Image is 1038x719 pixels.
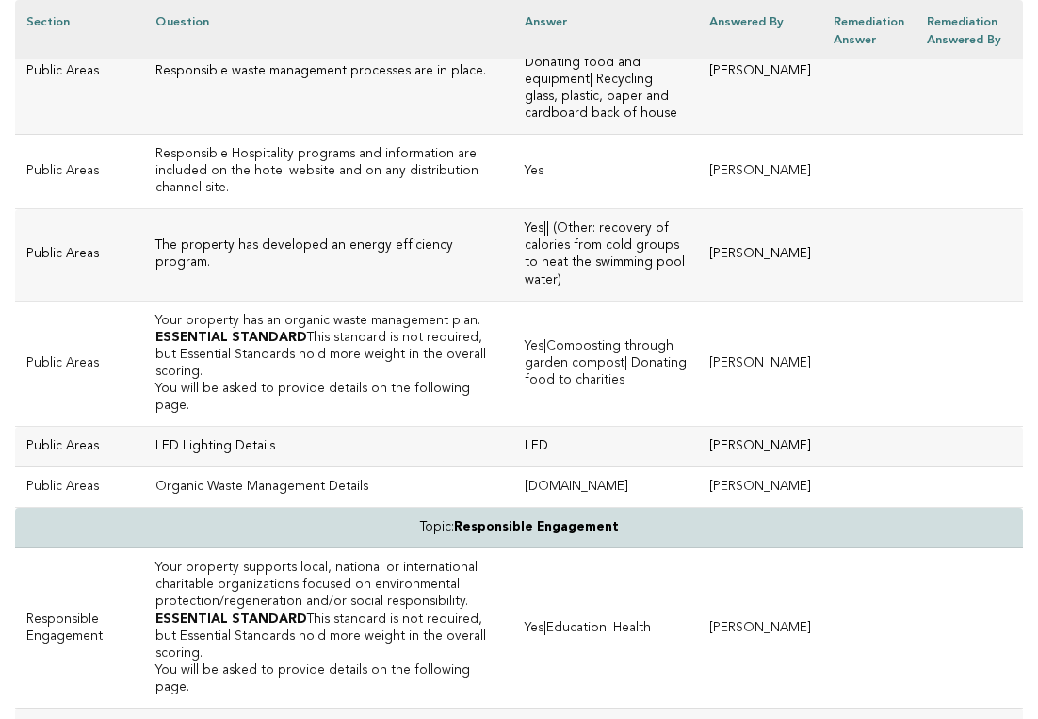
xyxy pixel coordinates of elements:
td: [PERSON_NAME] [698,427,822,467]
h3: Responsible waste management processes are in place. [155,63,502,80]
td: Public Areas [15,135,144,209]
td: Yes|Providing recycling bins on property| Donating food and equipment| Recycling glass, plastic, ... [513,8,698,134]
p: Organic Waste Management Details [155,479,502,496]
strong: ESSENTIAL STANDARD [155,332,307,344]
td: Public Areas [15,301,144,426]
td: [PERSON_NAME] [698,467,822,508]
h3: Your property supports local, national or international charitable organizations focused on envir... [155,560,502,611]
td: Topic: [15,508,1023,548]
td: [PERSON_NAME] [698,548,822,709]
td: Yes|Composting through garden compost| Donating food to charities [513,301,698,426]
p: This standard is not required, but Essential Standards hold more weight in the overall scoring. [155,330,502,381]
td: Public Areas [15,427,144,467]
td: [PERSON_NAME] [698,135,822,209]
td: Yes [513,135,698,209]
h3: Responsible Hospitality programs and information are included on the hotel website and on any dis... [155,146,502,197]
td: Public Areas [15,209,144,301]
p: This standard is not required, but Essential Standards hold more weight in the overall scoring. [155,612,502,662]
strong: ESSENTIAL STANDARD [155,613,307,626]
p: LED Lighting Details [155,438,502,455]
h3: The property has developed an energy efficiency program. [155,237,502,271]
td: Yes|Education| Health [513,548,698,709]
h3: Your property has an organic waste management plan. [155,313,502,330]
td: Public Areas [15,467,144,508]
td: LED [513,427,698,467]
td: Responsible Engagement [15,548,144,709]
td: Yes|| (Other: recovery of calories from cold groups to heat the swimming pool water) [513,209,698,301]
strong: Responsible Engagement [454,521,619,533]
td: [PERSON_NAME] [698,8,822,134]
p: You will be asked to provide details on the following page. [155,662,502,696]
td: Public Areas [15,8,144,134]
td: [PERSON_NAME] [698,209,822,301]
td: [DOMAIN_NAME] [513,467,698,508]
td: [PERSON_NAME] [698,301,822,426]
p: You will be asked to provide details on the following page. [155,381,502,415]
